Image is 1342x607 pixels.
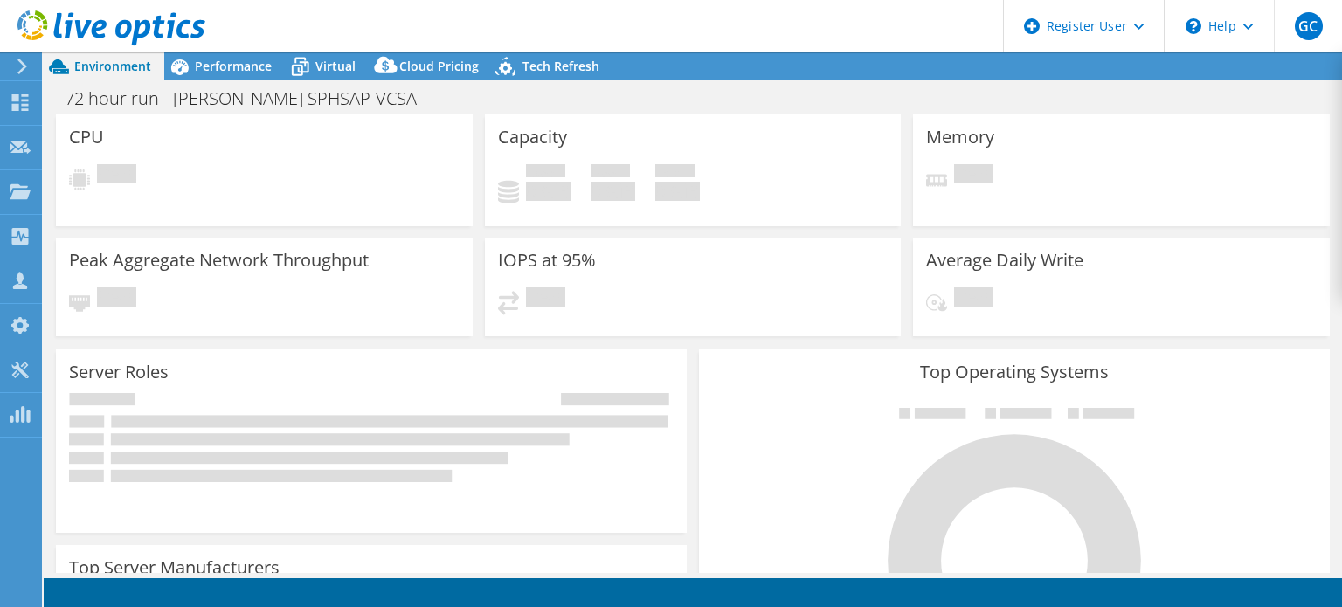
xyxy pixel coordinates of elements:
h3: Capacity [498,128,567,147]
h3: Memory [926,128,994,147]
h4: 0 GiB [655,182,700,201]
h3: CPU [69,128,104,147]
svg: \n [1186,18,1201,34]
span: Free [591,164,630,182]
span: Pending [97,287,136,311]
h3: Average Daily Write [926,251,1083,270]
h4: 0 GiB [526,182,571,201]
span: Tech Refresh [522,58,599,74]
h3: Peak Aggregate Network Throughput [69,251,369,270]
h1: 72 hour run - [PERSON_NAME] SPHSAP-VCSA [57,89,444,108]
span: Performance [195,58,272,74]
span: Pending [954,164,993,188]
span: Total [655,164,695,182]
span: Virtual [315,58,356,74]
span: Cloud Pricing [399,58,479,74]
span: Used [526,164,565,182]
span: Pending [954,287,993,311]
span: Pending [97,164,136,188]
h3: Server Roles [69,362,169,382]
h4: 0 GiB [591,182,635,201]
h3: Top Operating Systems [712,362,1317,382]
h3: Top Server Manufacturers [69,558,280,577]
span: Pending [526,287,565,311]
span: GC [1295,12,1323,40]
span: Environment [74,58,151,74]
h3: IOPS at 95% [498,251,596,270]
